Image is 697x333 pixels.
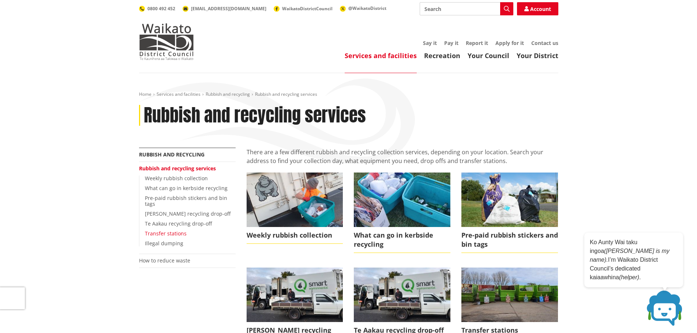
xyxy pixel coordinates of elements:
[424,51,460,60] a: Recreation
[145,175,208,182] a: Weekly rubbish collection
[354,173,450,227] img: kerbside recycling
[145,185,228,192] a: What can go in kerbside recycling
[247,173,343,227] img: Recycling collection
[139,151,205,158] a: Rubbish and recycling
[340,5,386,11] a: @WaikatoDistrict
[282,5,333,12] span: WaikatoDistrictCouncil
[145,210,231,217] a: [PERSON_NAME] recycling drop-off
[157,91,201,97] a: Services and facilities
[348,5,386,11] span: @WaikatoDistrict
[139,91,151,97] a: Home
[247,268,343,322] img: Glen Murray drop-off (1)
[461,268,558,322] img: Transfer station
[423,39,437,46] a: Say it
[345,51,417,60] a: Services and facilities
[531,39,558,46] a: Contact us
[461,173,558,253] a: Pre-paid rubbish stickers and bin tags
[144,105,366,126] h1: Rubbish and recycling services
[495,39,524,46] a: Apply for it
[466,39,488,46] a: Report it
[145,240,183,247] a: Illegal dumping
[274,5,333,12] a: WaikatoDistrictCouncil
[590,238,678,282] p: Ko Aunty Wai taku ingoa I’m Waikato District Council’s dedicated kaiaawhina .
[619,274,639,280] em: (helper)
[247,227,343,244] span: Weekly rubbish collection
[139,23,194,60] img: Waikato District Council - Te Kaunihera aa Takiwaa o Waikato
[590,248,670,263] em: ([PERSON_NAME] is my name).
[183,5,266,12] a: [EMAIL_ADDRESS][DOMAIN_NAME]
[468,51,509,60] a: Your Council
[139,257,190,264] a: How to reduce waste
[444,39,458,46] a: Pay it
[145,230,187,237] a: Transfer stations
[461,173,558,227] img: Bins bags and tags
[255,91,317,97] span: Rubbish and recycling services
[354,173,450,253] a: What can go in kerbside recycling
[517,2,558,15] a: Account
[139,165,216,172] a: Rubbish and recycling services
[139,91,558,98] nav: breadcrumb
[139,5,175,12] a: 0800 492 452
[206,91,250,97] a: Rubbish and recycling
[247,148,558,165] p: There are a few different rubbish and recycling collection services, depending on your location. ...
[145,194,227,208] a: Pre-paid rubbish stickers and bin tags
[354,268,450,322] img: Glen Murray drop-off (1)
[247,173,343,244] a: Weekly rubbish collection
[147,5,175,12] span: 0800 492 452
[420,2,513,15] input: Search input
[461,227,558,253] span: Pre-paid rubbish stickers and bin tags
[191,5,266,12] span: [EMAIL_ADDRESS][DOMAIN_NAME]
[517,51,558,60] a: Your District
[145,220,212,227] a: Te Aakau recycling drop-off
[354,227,450,253] span: What can go in kerbside recycling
